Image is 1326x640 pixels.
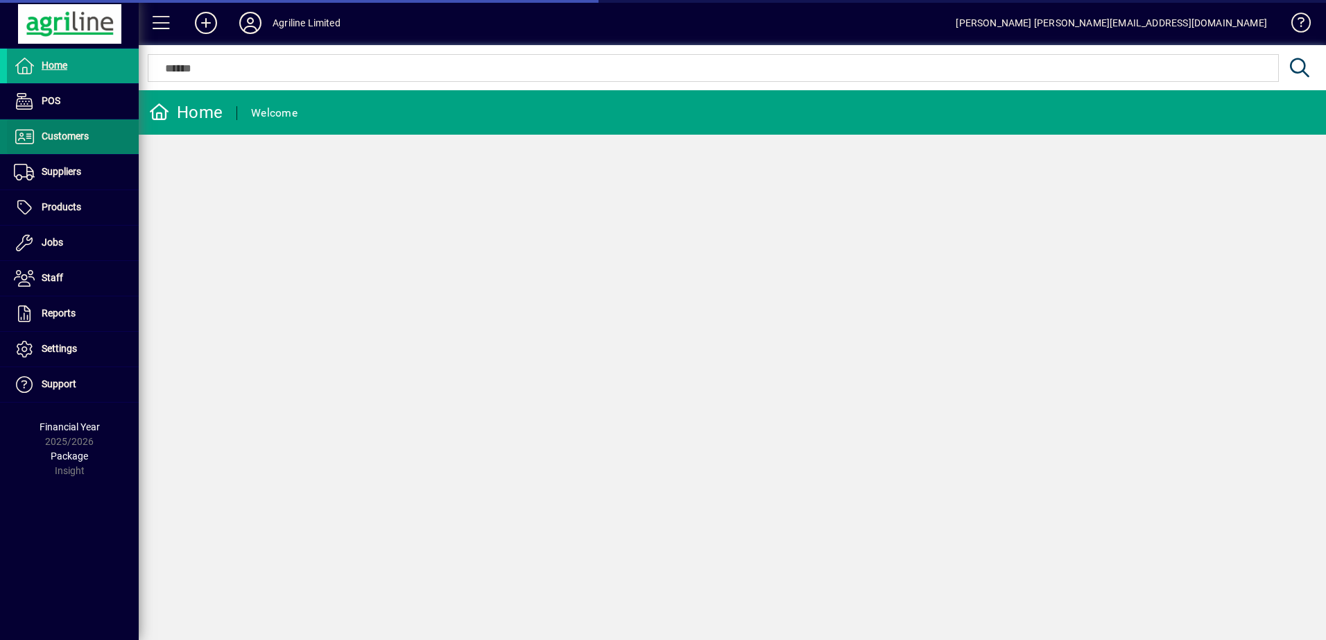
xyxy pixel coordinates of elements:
span: Package [51,450,88,462]
span: Customers [42,130,89,142]
a: POS [7,84,139,119]
span: Suppliers [42,166,81,177]
span: Settings [42,343,77,354]
span: Support [42,378,76,389]
span: Reports [42,308,76,319]
span: Jobs [42,237,63,248]
span: Staff [42,272,63,283]
a: Products [7,190,139,225]
div: Welcome [251,102,298,124]
div: Agriline Limited [273,12,341,34]
span: Home [42,60,67,71]
button: Profile [228,10,273,35]
div: [PERSON_NAME] [PERSON_NAME][EMAIL_ADDRESS][DOMAIN_NAME] [956,12,1267,34]
span: POS [42,95,60,106]
span: Products [42,201,81,212]
button: Add [184,10,228,35]
a: Reports [7,296,139,331]
a: Settings [7,332,139,367]
a: Support [7,367,139,402]
a: Customers [7,119,139,154]
a: Suppliers [7,155,139,190]
div: Home [149,101,223,124]
span: Financial Year [40,421,100,432]
a: Knowledge Base [1281,3,1309,48]
a: Staff [7,261,139,296]
a: Jobs [7,226,139,260]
